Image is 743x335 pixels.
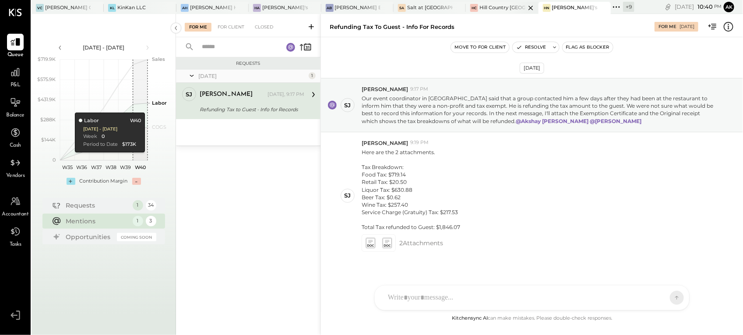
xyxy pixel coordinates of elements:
[180,60,316,67] div: Requests
[362,85,408,93] span: [PERSON_NAME]
[513,42,549,53] button: Resolve
[552,4,598,11] div: [PERSON_NAME]'s Nashville
[198,72,306,80] div: [DATE]
[470,4,478,12] div: HC
[132,178,141,185] div: -
[362,194,460,201] div: Beer Tax: $0.62
[152,124,166,130] text: COGS
[117,233,156,241] div: Coming Soon
[91,164,102,170] text: W37
[590,118,641,124] strong: @[PERSON_NAME]
[345,191,351,200] div: SJ
[186,90,193,99] div: SJ
[83,141,117,148] div: Period to Date
[83,133,97,140] div: Week
[362,139,408,147] span: [PERSON_NAME]
[0,64,30,89] a: P&L
[399,234,443,252] span: 2 Attachment s
[41,137,56,143] text: $144K
[0,94,30,120] a: Balance
[407,4,453,11] div: Salt at [GEOGRAPHIC_DATA]
[106,164,116,170] text: W38
[326,4,334,12] div: AB
[62,164,72,170] text: W35
[664,2,673,11] div: copy link
[66,217,128,226] div: Mentions
[37,76,56,82] text: $575.9K
[101,133,104,140] div: 0
[479,4,525,11] div: Hill Country [GEOGRAPHIC_DATA]
[0,223,30,249] a: Tasks
[0,155,30,180] a: Vendors
[724,2,734,12] button: Ak
[520,63,544,74] div: [DATE]
[516,118,588,124] strong: @Akshay [PERSON_NAME]
[451,42,509,53] button: Move to for client
[152,100,167,106] text: Labor
[2,211,29,219] span: Accountant
[80,178,128,185] div: Contribution Margin
[410,139,429,146] span: 9:19 PM
[11,81,21,89] span: P&L
[563,42,613,53] button: Flag as Blocker
[76,164,87,170] text: W36
[330,23,454,31] div: Refunding Tax to Guest - Info for Records
[345,101,351,109] div: SJ
[0,124,30,150] a: Cash
[200,90,253,99] div: [PERSON_NAME]
[362,163,460,171] div: Tax Breakdown:
[335,4,380,11] div: [PERSON_NAME] Brooklyn / Rebel Cafe
[122,141,136,148] div: $173K
[362,178,460,186] div: Retail Tax: $20.50
[6,112,25,120] span: Balance
[117,4,146,11] div: KinKan LLC
[120,164,131,170] text: W39
[53,157,56,163] text: 0
[6,172,25,180] span: Vendors
[398,4,406,12] div: Sa
[181,4,189,12] div: AH
[83,126,117,132] div: [DATE] - [DATE]
[362,208,460,216] div: Service Charge (Gratuity) Tax: $217.53
[10,241,21,249] span: Tasks
[0,34,30,59] a: Queue
[38,56,56,62] text: $719.9K
[309,72,316,79] div: 1
[680,24,694,30] div: [DATE]
[146,200,156,211] div: 34
[36,4,44,12] div: VC
[133,200,143,211] div: 1
[543,4,551,12] div: HN
[410,86,428,93] span: 9:17 PM
[695,3,713,11] span: 10 : 40
[213,23,249,32] div: For Client
[262,4,308,11] div: [PERSON_NAME]'s Atlanta
[658,24,676,30] div: For Me
[268,91,304,98] div: [DATE], 9:17 PM
[7,51,24,59] span: Queue
[362,223,460,231] div: Total Tax refunded to Guest: $1,846.07
[66,233,113,241] div: Opportunities
[108,4,116,12] div: KL
[362,148,460,231] p: Here are the 2 attachments.
[130,117,141,124] div: W40
[10,142,21,150] span: Cash
[67,44,141,51] div: [DATE] - [DATE]
[133,216,143,226] div: 1
[152,56,165,62] text: Sales
[134,164,145,170] text: W40
[362,95,717,125] p: Our event coordinator in [GEOGRAPHIC_DATA] said that a group contacted him a few days after they ...
[45,4,91,11] div: [PERSON_NAME] Confections - [GEOGRAPHIC_DATA]
[200,105,302,114] div: Refunding Tax to Guest - Info for Records
[362,186,460,194] div: Liquor Tax: $630.88
[362,201,460,208] div: Wine Tax: $257.40
[40,116,56,123] text: $288K
[185,23,211,32] div: For Me
[714,4,722,10] span: pm
[0,193,30,219] a: Accountant
[78,117,99,124] div: Labor
[253,4,261,12] div: HA
[623,2,634,12] div: + 9
[675,3,722,11] div: [DATE]
[38,96,56,102] text: $431.9K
